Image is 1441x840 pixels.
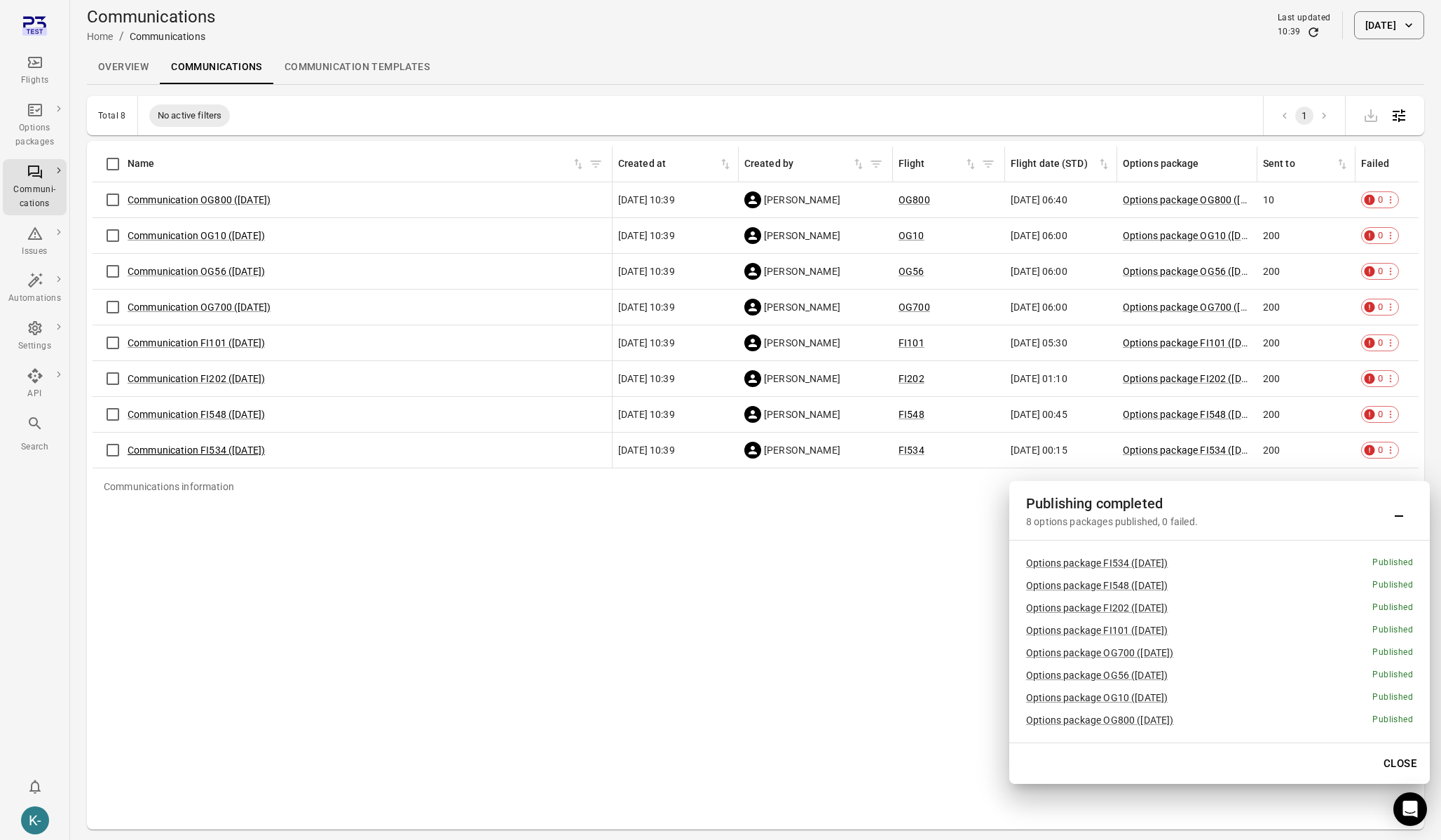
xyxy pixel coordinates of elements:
span: [DATE] 10:39 [618,264,675,278]
span: 200 [1263,264,1280,278]
div: 8 options packages published, 0 failed. [1026,515,1385,529]
a: Options package OG800 ([DATE]) [1123,194,1271,205]
span: [PERSON_NAME] [764,193,840,207]
div: Local navigation [87,50,1424,84]
button: Minimize [1385,496,1413,524]
span: [DATE] 06:00 [1011,300,1067,314]
h2: Publishing completed [1026,492,1385,515]
button: Search [3,411,67,458]
div: Last updated [1278,11,1331,25]
span: 0 [1373,229,1388,243]
div: 0 [1361,227,1399,244]
a: Options package FI101 ([DATE]) [1026,625,1168,636]
a: Communication OG56 ([DATE]) [128,266,265,277]
div: Communi-cations [8,183,61,211]
a: Communication OG700 ([DATE]) [128,302,271,313]
div: Options package [1123,156,1251,172]
span: Sent to [1263,156,1349,172]
button: Filter by flight [978,154,999,175]
span: 10 [1263,193,1274,207]
div: Published [1372,578,1413,592]
a: Options package FI202 ([DATE]) [1026,602,1168,614]
a: Automations [3,268,67,310]
a: Options packages [3,97,67,154]
span: [DATE] 10:39 [618,372,675,386]
div: Created at [618,156,718,172]
span: Please make a selection to export [1357,108,1385,121]
a: FI101 [899,337,924,348]
span: 200 [1263,300,1280,314]
span: [DATE] 10:39 [618,193,675,207]
a: Communication FI548 ([DATE]) [128,409,265,420]
h1: Communications [87,6,215,28]
a: Communication OG800 ([DATE]) [128,194,271,205]
span: Created at [618,156,732,172]
span: 0 [1373,265,1388,278]
button: Kristinn - avilabs [15,801,55,840]
a: FI202 [899,373,924,384]
span: [DATE] 00:45 [1011,407,1067,421]
span: 0 [1373,408,1388,421]
span: [PERSON_NAME] [764,443,840,457]
div: Communications information [93,468,245,505]
span: Flight [899,156,978,172]
span: 0 [1373,301,1388,314]
span: [DATE] 10:39 [618,336,675,350]
div: Search [8,440,61,454]
span: No active filters [149,109,231,123]
a: Flights [3,50,67,92]
div: Issues [8,245,61,259]
a: Options package OG700 ([DATE]) [1123,302,1271,313]
div: Settings [8,339,61,353]
div: Sent to [1263,156,1335,172]
nav: pagination navigation [1275,107,1334,125]
span: 200 [1263,443,1280,457]
div: 10:39 [1278,25,1301,39]
a: Home [87,31,114,42]
div: Open Intercom Messenger [1393,792,1427,826]
span: 0 [1373,337,1388,350]
span: [PERSON_NAME] [764,300,840,314]
a: FI534 [899,445,924,456]
a: Options package FI202 ([DATE]) [1123,373,1265,384]
a: Communication FI534 ([DATE]) [128,445,265,456]
span: [DATE] 10:39 [618,407,675,421]
div: 0 [1361,370,1399,387]
span: Filter by created by [866,154,887,175]
a: Overview [87,50,160,84]
div: Failed [1361,156,1433,172]
div: Options packages [8,121,61,149]
div: 0 [1361,442,1399,459]
div: Flight date (STD) [1011,156,1097,172]
div: 0 [1361,406,1399,423]
button: Notifications [21,773,49,801]
a: Communication FI202 ([DATE]) [128,373,265,384]
span: [DATE] 10:39 [618,229,675,243]
a: Settings [3,316,67,358]
a: FI548 [899,409,924,420]
div: Sort by flight in ascending order [899,156,978,172]
span: [DATE] 06:00 [1011,264,1067,278]
div: Created by [744,156,852,172]
div: Published [1372,623,1413,637]
div: Communications [130,29,205,43]
a: Issues [3,221,67,263]
li: / [119,28,124,45]
span: [PERSON_NAME] [764,372,840,386]
a: OG10 [899,230,924,241]
nav: Breadcrumbs [87,28,215,45]
a: Options package FI548 ([DATE]) [1026,580,1168,591]
div: Flight [899,156,964,172]
button: [DATE] [1354,11,1424,39]
a: Communication OG10 ([DATE]) [128,230,265,241]
a: Options package FI534 ([DATE]) [1123,445,1265,456]
div: Sort by sent to in ascending order [1263,156,1349,172]
span: [DATE] 01:10 [1011,372,1067,386]
div: Published [1372,601,1413,615]
span: 200 [1263,336,1280,350]
div: Automations [8,292,61,306]
span: [DATE] 06:00 [1011,229,1067,243]
div: Published [1372,556,1413,570]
